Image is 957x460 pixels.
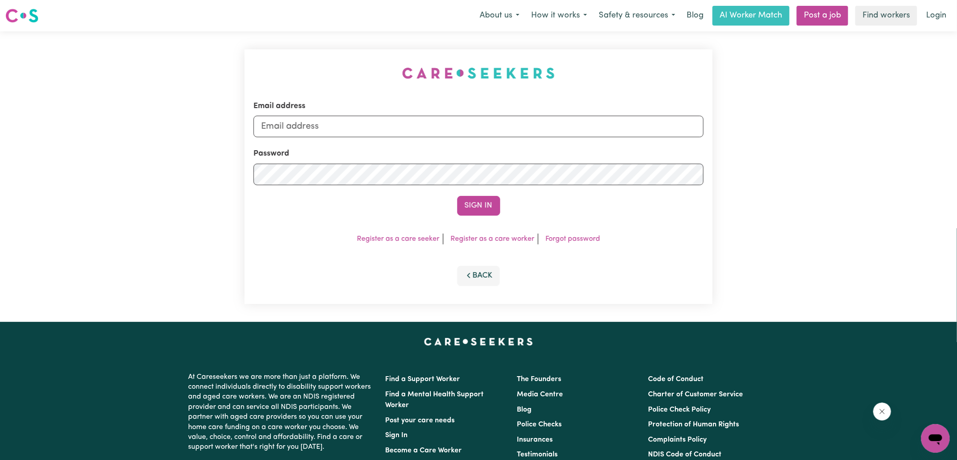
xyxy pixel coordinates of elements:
[5,5,39,26] a: Careseekers logo
[797,6,848,26] a: Post a job
[545,235,600,243] a: Forgot password
[457,196,500,216] button: Sign In
[921,6,952,26] a: Login
[451,235,534,243] a: Register as a care worker
[517,391,563,398] a: Media Centre
[386,376,460,383] a: Find a Support Worker
[189,369,375,456] p: At Careseekers we are more than just a platform. We connect individuals directly to disability su...
[386,432,408,439] a: Sign In
[386,417,455,424] a: Post your care needs
[517,406,532,413] a: Blog
[648,436,707,443] a: Complaints Policy
[253,116,704,137] input: Email address
[357,235,439,243] a: Register as a care seeker
[648,451,721,458] a: NDIS Code of Conduct
[517,376,561,383] a: The Founders
[593,6,681,25] button: Safety & resources
[386,447,462,454] a: Become a Care Worker
[424,338,533,345] a: Careseekers home page
[517,436,553,443] a: Insurances
[681,6,709,26] a: Blog
[648,391,743,398] a: Charter of Customer Service
[525,6,593,25] button: How it works
[517,421,562,428] a: Police Checks
[386,391,484,409] a: Find a Mental Health Support Worker
[474,6,525,25] button: About us
[5,8,39,24] img: Careseekers logo
[873,403,891,421] iframe: Close message
[457,266,500,286] button: Back
[855,6,917,26] a: Find workers
[253,148,289,160] label: Password
[5,6,54,13] span: Need any help?
[921,424,950,453] iframe: Button to launch messaging window
[517,451,558,458] a: Testimonials
[712,6,790,26] a: AI Worker Match
[648,376,704,383] a: Code of Conduct
[648,406,711,413] a: Police Check Policy
[253,100,305,112] label: Email address
[648,421,739,428] a: Protection of Human Rights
